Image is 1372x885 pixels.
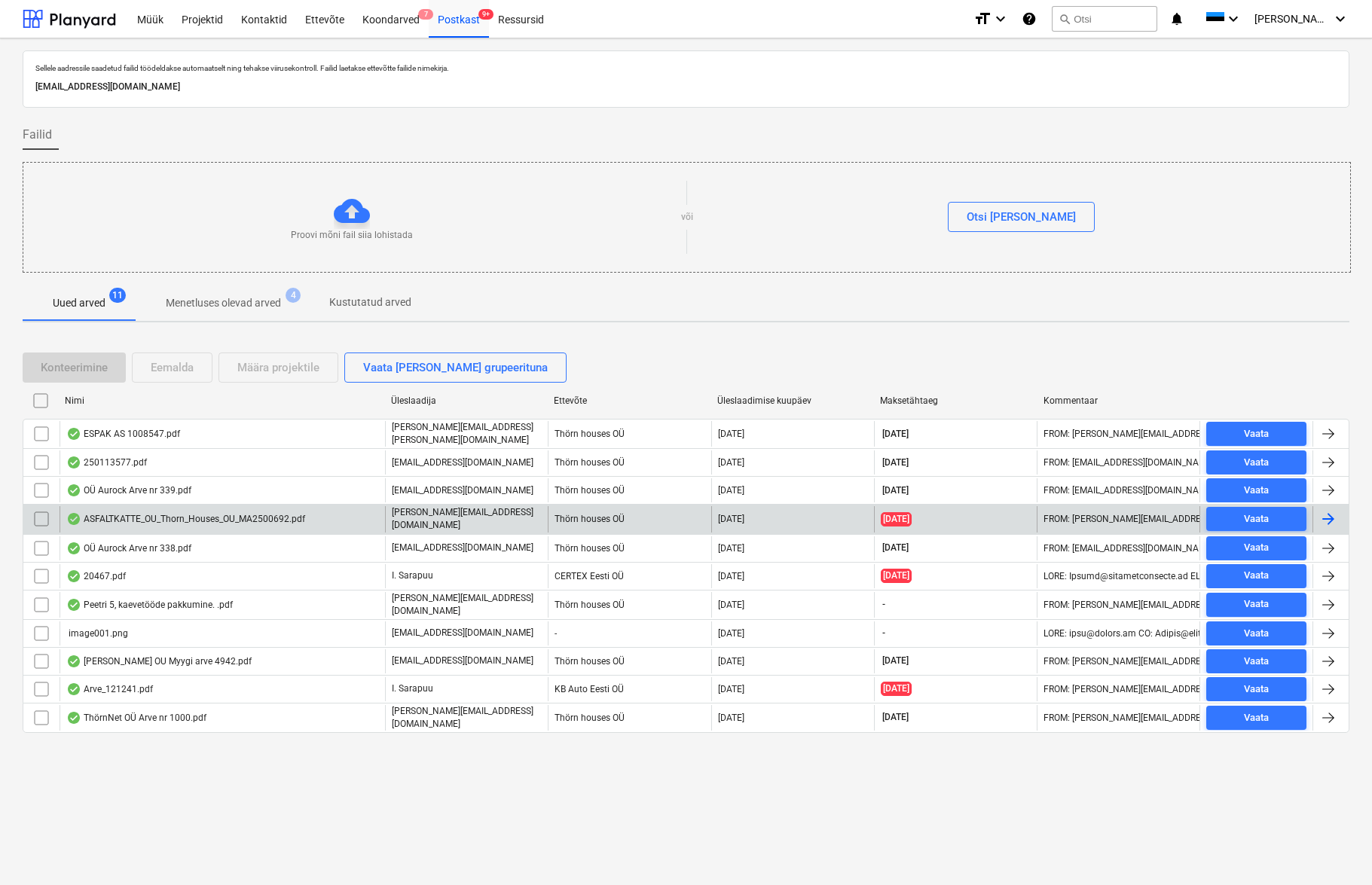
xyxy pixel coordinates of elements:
div: [DATE] [718,485,744,496]
p: [EMAIL_ADDRESS][DOMAIN_NAME] [392,484,533,497]
span: [DATE] [881,655,910,667]
div: Üleslaadimise kuupäev [717,395,868,406]
div: Vaata [1244,426,1269,443]
div: Proovi mõni fail siia lohistadavõiOtsi [PERSON_NAME] [23,162,1351,273]
button: Otsi [1052,6,1157,32]
p: [PERSON_NAME][EMAIL_ADDRESS][PERSON_NAME][DOMAIN_NAME] [392,421,542,447]
div: Thörn houses OÜ [548,592,710,618]
div: Andmed failist loetud [66,683,81,695]
button: Vaata [1206,593,1306,617]
div: 250113577.pdf [66,456,147,468]
p: I. Sarapuu [392,682,433,695]
button: Vaata [1206,706,1306,730]
span: 7 [418,9,433,20]
span: [DATE] [881,512,912,526]
i: format_size [973,10,992,28]
div: [DATE] [718,457,744,468]
div: [PERSON_NAME] OU Myygi arve 4942.pdf [66,655,252,667]
div: - [548,621,710,645]
div: [DATE] [718,429,744,439]
p: [EMAIL_ADDRESS][DOMAIN_NAME] [392,456,533,469]
div: Kommentaar [1044,395,1194,406]
div: ThörnNet OÜ Arve nr 1000.pdf [66,712,206,724]
div: [DATE] [718,514,744,524]
span: 11 [109,288,126,303]
p: või [681,211,693,224]
div: Arve_121241.pdf [66,683,153,695]
div: Peetri 5, kaevetööde pakkumine. .pdf [66,599,233,611]
button: Vaata [1206,621,1306,645]
span: 4 [286,288,301,303]
p: Proovi mõni fail siia lohistada [291,229,413,242]
div: [DATE] [718,656,744,667]
button: Vaata [1206,649,1306,673]
div: 20467.pdf [66,570,126,582]
div: [DATE] [718,713,744,723]
span: [DATE] [881,569,912,583]
div: Andmed failist loetud [66,599,81,611]
div: Vaata [1244,625,1269,642]
div: [DATE] [718,684,744,694]
div: Vaata [1244,454,1269,471]
p: [EMAIL_ADDRESS][DOMAIN_NAME] [392,655,533,667]
div: Ettevõte [554,395,704,406]
div: Vaata [1244,653,1269,670]
p: [EMAIL_ADDRESS][DOMAIN_NAME] [392,627,533,639]
i: keyboard_arrow_down [992,10,1010,28]
button: Vaata [1206,478,1306,502]
div: Vaata [1244,567,1269,584]
div: Thörn houses OÜ [548,421,710,447]
button: Otsi [PERSON_NAME] [948,202,1095,232]
p: [PERSON_NAME][EMAIL_ADDRESS][DOMAIN_NAME] [392,705,542,731]
span: [DATE] [881,428,910,441]
div: Andmed failist loetud [66,456,81,468]
button: Vaata [1206,450,1306,475]
span: [PERSON_NAME] [1254,13,1330,25]
i: keyboard_arrow_down [1331,10,1349,28]
div: image001.png [66,628,128,639]
div: Andmed failist loetud [66,513,81,525]
span: - [881,598,887,611]
p: [EMAIL_ADDRESS][DOMAIN_NAME] [392,542,533,554]
button: Vaata [1206,564,1306,588]
div: Maksetähtaeg [880,395,1031,406]
i: notifications [1169,10,1184,28]
div: Thörn houses OÜ [548,478,710,502]
div: Thörn houses OÜ [548,705,710,731]
div: Otsi [PERSON_NAME] [967,207,1076,227]
span: Failid [23,126,52,144]
p: [EMAIL_ADDRESS][DOMAIN_NAME] [35,79,1337,95]
span: [DATE] [881,484,910,497]
div: OÜ Aurock Arve nr 338.pdf [66,542,191,554]
p: Menetluses olevad arved [166,295,281,311]
div: [DATE] [718,600,744,610]
div: Nimi [65,395,379,406]
div: Andmed failist loetud [66,428,81,440]
p: [PERSON_NAME][EMAIL_ADDRESS][DOMAIN_NAME] [392,506,542,532]
p: Kustutatud arved [329,294,411,310]
div: Andmed failist loetud [66,712,81,724]
div: Vaata [1244,539,1269,557]
span: - [881,627,887,639]
div: Andmed failist loetud [66,542,81,554]
div: [DATE] [718,628,744,639]
span: 9+ [478,9,493,20]
p: I. Sarapuu [392,569,433,582]
div: Thörn houses OÜ [548,536,710,560]
div: Vaata [PERSON_NAME] grupeerituna [363,358,548,377]
div: Vaata [1244,710,1269,727]
span: search [1059,13,1071,25]
button: Vaata [1206,507,1306,531]
div: Thörn houses OÜ [548,649,710,673]
span: [DATE] [881,682,912,696]
div: Thörn houses OÜ [548,506,710,532]
span: [DATE] [881,542,910,554]
p: Sellele aadressile saadetud failid töödeldakse automaatselt ning tehakse viirusekontroll. Failid ... [35,63,1337,73]
button: Vaata [1206,422,1306,446]
button: Vaata [1206,677,1306,701]
div: Vaata [1244,511,1269,528]
button: Vaata [1206,536,1306,560]
div: Andmed failist loetud [66,570,81,582]
div: Thörn houses OÜ [548,450,710,475]
span: [DATE] [881,711,910,724]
